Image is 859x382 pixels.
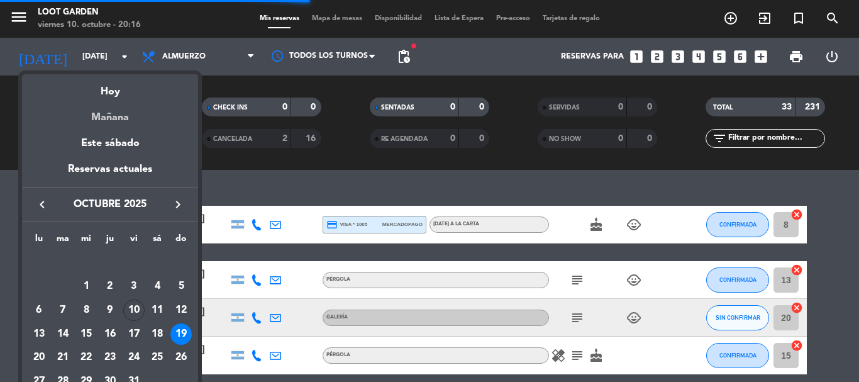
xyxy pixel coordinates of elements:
[75,300,97,321] div: 8
[22,126,198,161] div: Este sábado
[27,298,51,322] td: 6 de octubre de 2025
[122,322,146,346] td: 17 de octubre de 2025
[169,275,193,299] td: 5 de octubre de 2025
[98,232,122,251] th: jueves
[99,347,121,369] div: 23
[99,323,121,345] div: 16
[51,322,75,346] td: 14 de octubre de 2025
[167,196,189,213] button: keyboard_arrow_right
[75,347,97,369] div: 22
[52,323,74,345] div: 14
[75,276,97,297] div: 1
[169,232,193,251] th: domingo
[27,232,51,251] th: lunes
[22,74,198,100] div: Hoy
[147,347,168,369] div: 25
[99,300,121,321] div: 9
[169,298,193,322] td: 12 de octubre de 2025
[31,196,53,213] button: keyboard_arrow_left
[122,298,146,322] td: 10 de octubre de 2025
[52,300,74,321] div: 7
[146,298,170,322] td: 11 de octubre de 2025
[74,322,98,346] td: 15 de octubre de 2025
[147,276,168,297] div: 4
[22,100,198,126] div: Mañana
[146,322,170,346] td: 18 de octubre de 2025
[51,232,75,251] th: martes
[169,322,193,346] td: 19 de octubre de 2025
[170,300,192,321] div: 12
[51,346,75,370] td: 21 de octubre de 2025
[147,300,168,321] div: 11
[74,298,98,322] td: 8 de octubre de 2025
[74,232,98,251] th: miércoles
[74,275,98,299] td: 1 de octubre de 2025
[98,346,122,370] td: 23 de octubre de 2025
[170,323,192,345] div: 19
[122,275,146,299] td: 3 de octubre de 2025
[27,322,51,346] td: 13 de octubre de 2025
[99,276,121,297] div: 2
[98,298,122,322] td: 9 de octubre de 2025
[35,197,50,212] i: keyboard_arrow_left
[170,347,192,369] div: 26
[52,347,74,369] div: 21
[27,251,193,275] td: OCT.
[122,346,146,370] td: 24 de octubre de 2025
[169,346,193,370] td: 26 de octubre de 2025
[75,323,97,345] div: 15
[53,196,167,213] span: octubre 2025
[146,346,170,370] td: 25 de octubre de 2025
[122,232,146,251] th: viernes
[28,323,50,345] div: 13
[28,347,50,369] div: 20
[146,275,170,299] td: 4 de octubre de 2025
[98,275,122,299] td: 2 de octubre de 2025
[27,346,51,370] td: 20 de octubre de 2025
[74,346,98,370] td: 22 de octubre de 2025
[147,323,168,345] div: 18
[170,276,192,297] div: 5
[51,298,75,322] td: 7 de octubre de 2025
[123,276,145,297] div: 3
[123,323,145,345] div: 17
[22,161,198,187] div: Reservas actuales
[28,300,50,321] div: 6
[123,300,145,321] div: 10
[123,347,145,369] div: 24
[98,322,122,346] td: 16 de octubre de 2025
[170,197,186,212] i: keyboard_arrow_right
[146,232,170,251] th: sábado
